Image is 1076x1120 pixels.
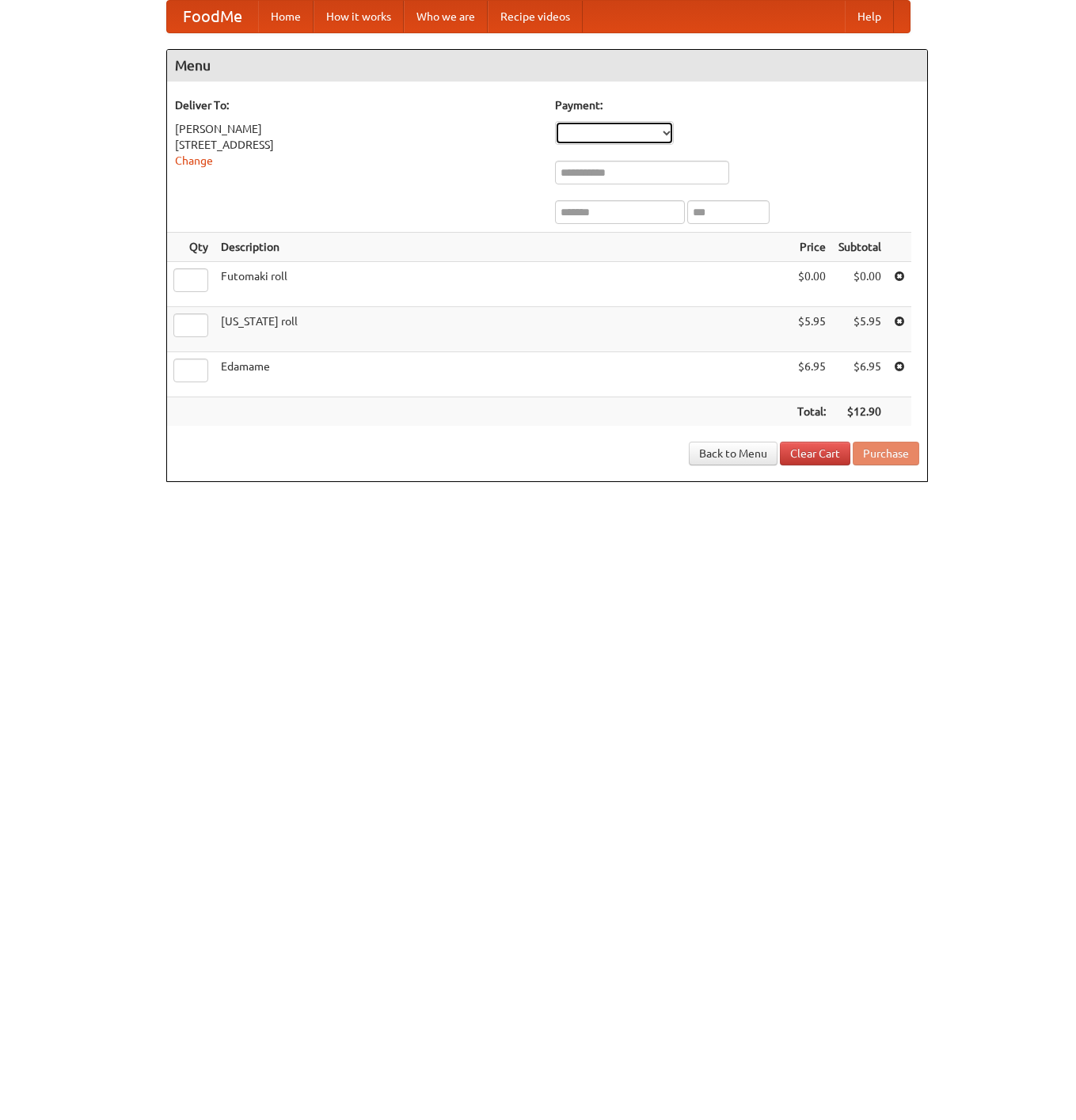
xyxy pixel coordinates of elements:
th: Description [215,233,791,262]
td: $0.00 [832,262,888,307]
a: Who we are [404,1,488,32]
th: Total: [791,397,832,427]
a: Recipe videos [488,1,583,32]
td: $5.95 [791,307,832,352]
div: [PERSON_NAME] [175,121,539,137]
h4: Menu [167,50,927,82]
th: $12.90 [832,397,888,427]
td: Edamame [215,352,791,397]
td: $6.95 [791,352,832,397]
th: Price [791,233,832,262]
td: $6.95 [832,352,888,397]
td: $0.00 [791,262,832,307]
td: Futomaki roll [215,262,791,307]
h5: Deliver To: [175,97,539,113]
th: Qty [167,233,215,262]
a: How it works [314,1,404,32]
a: Home [258,1,314,32]
a: Help [845,1,894,32]
a: FoodMe [167,1,258,32]
a: Back to Menu [689,442,778,465]
a: Clear Cart [780,442,850,465]
div: [STREET_ADDRESS] [175,137,539,153]
th: Subtotal [832,233,888,262]
td: $5.95 [832,307,888,352]
a: Change [175,154,213,167]
button: Purchase [853,442,919,465]
h5: Payment: [555,97,919,113]
td: [US_STATE] roll [215,307,791,352]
